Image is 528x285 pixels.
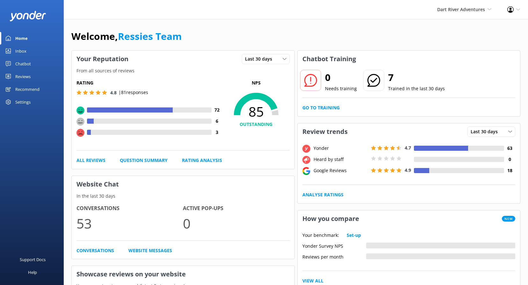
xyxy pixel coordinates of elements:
[302,191,344,198] a: Analyse Ratings
[183,204,289,213] h4: Active Pop-ups
[437,6,485,12] span: Dart River Adventures
[388,70,445,85] h2: 7
[302,104,340,111] a: Go to Training
[76,204,183,213] h4: Conversations
[110,90,117,96] span: 4.8
[76,79,223,86] h5: Rating
[15,96,31,108] div: Settings
[245,55,276,62] span: Last 30 days
[504,156,515,163] h4: 0
[325,85,357,92] p: Needs training
[71,29,182,44] h1: Welcome,
[504,167,515,174] h4: 18
[15,83,40,96] div: Recommend
[471,128,502,135] span: Last 30 days
[128,247,172,254] a: Website Messages
[212,106,223,113] h4: 72
[118,30,182,43] a: Ressies Team
[302,277,323,284] a: View All
[312,145,369,152] div: Yonder
[76,213,183,234] p: 53
[76,247,114,254] a: Conversations
[302,232,339,239] p: Your benchmark:
[405,145,411,151] span: 4.7
[504,145,515,152] h4: 63
[10,11,46,21] img: yonder-white-logo.png
[72,51,133,67] h3: Your Reputation
[223,79,290,86] p: NPS
[298,210,364,227] h3: How you compare
[212,129,223,136] h4: 3
[76,157,105,164] a: All Reviews
[15,57,31,70] div: Chatbot
[388,85,445,92] p: Trained in the last 30 days
[223,121,290,128] h4: OUTSTANDING
[183,213,289,234] p: 0
[72,193,294,200] p: In the last 30 days
[325,70,357,85] h2: 0
[72,176,294,193] h3: Website Chat
[312,156,369,163] div: Heard by staff
[212,118,223,125] h4: 6
[405,167,411,173] span: 4.9
[312,167,369,174] div: Google Reviews
[347,232,361,239] a: Set-up
[302,253,366,259] div: Reviews per month
[28,266,37,279] div: Help
[72,266,294,282] h3: Showcase reviews on your website
[302,243,366,248] div: Yonder Survey NPS
[223,104,290,120] span: 85
[182,157,222,164] a: Rating Analysis
[119,89,148,96] p: | 81 responses
[72,67,294,74] p: From all sources of reviews
[15,32,28,45] div: Home
[20,253,46,266] div: Support Docs
[502,216,515,222] span: New
[298,123,352,140] h3: Review trends
[15,70,31,83] div: Reviews
[120,157,168,164] a: Question Summary
[15,45,26,57] div: Inbox
[298,51,361,67] h3: Chatbot Training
